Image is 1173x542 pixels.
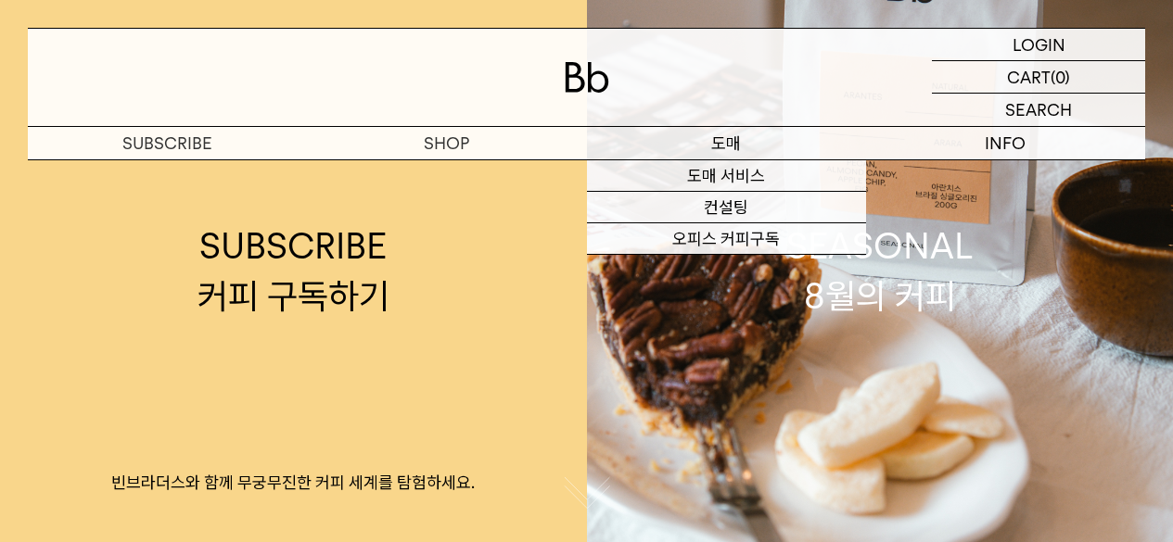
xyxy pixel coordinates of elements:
a: LOGIN [932,29,1145,61]
p: CART [1007,61,1051,93]
p: SEARCH [1005,94,1072,126]
a: 오피스 커피구독 [587,223,866,255]
a: 도매 서비스 [587,160,866,192]
div: SUBSCRIBE 커피 구독하기 [198,221,389,320]
p: 도매 [587,127,866,159]
a: SHOP [307,127,586,159]
p: (0) [1051,61,1070,93]
a: 컨설팅 [587,192,866,223]
p: LOGIN [1013,29,1065,60]
p: INFO [866,127,1145,159]
img: 로고 [565,62,609,93]
div: SEASONAL 8월의 커피 [786,221,974,320]
a: CART (0) [932,61,1145,94]
a: SUBSCRIBE [28,127,307,159]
